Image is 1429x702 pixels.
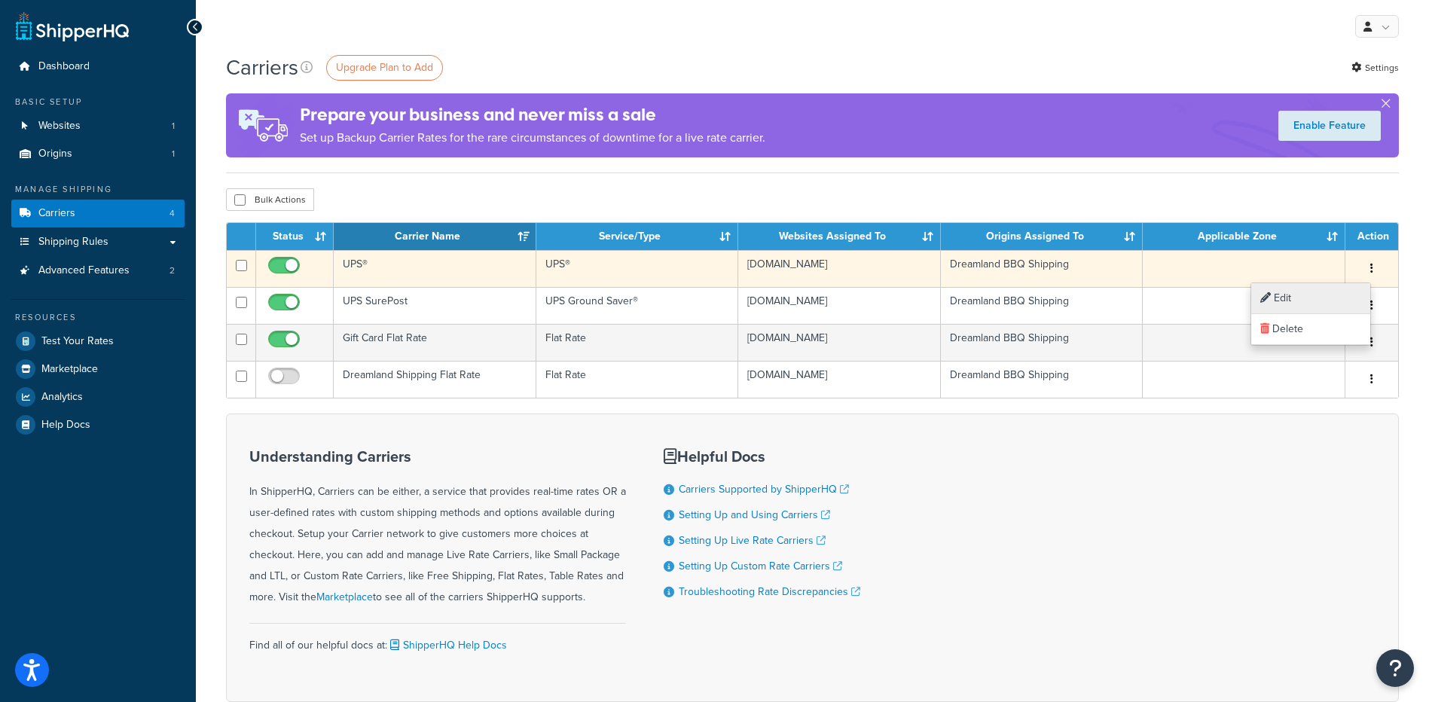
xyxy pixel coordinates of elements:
td: UPS Ground Saver® [536,287,739,324]
th: Websites Assigned To: activate to sort column ascending [738,223,941,250]
a: Troubleshooting Rate Discrepancies [679,584,860,600]
a: Test Your Rates [11,328,185,355]
li: Carriers [11,200,185,227]
a: Upgrade Plan to Add [326,55,443,81]
td: UPS SurePost [334,287,536,324]
a: Setting Up Live Rate Carriers [679,533,826,548]
th: Origins Assigned To: activate to sort column ascending [941,223,1144,250]
span: Shipping Rules [38,236,108,249]
td: Dreamland BBQ Shipping [941,250,1144,287]
li: Origins [11,140,185,168]
span: Dashboard [38,60,90,73]
td: [DOMAIN_NAME] [738,324,941,361]
button: Bulk Actions [226,188,314,211]
th: Applicable Zone: activate to sort column ascending [1143,223,1345,250]
td: Gift Card Flat Rate [334,324,536,361]
td: UPS® [334,250,536,287]
td: [DOMAIN_NAME] [738,250,941,287]
div: Resources [11,311,185,324]
td: [DOMAIN_NAME] [738,361,941,398]
a: Dashboard [11,53,185,81]
td: Flat Rate [536,324,739,361]
span: Marketplace [41,363,98,376]
a: Edit [1251,283,1370,314]
a: Advanced Features 2 [11,257,185,285]
span: Help Docs [41,419,90,432]
a: Websites 1 [11,112,185,140]
span: Analytics [41,391,83,404]
th: Action [1345,223,1398,250]
a: Settings [1351,57,1399,78]
a: Help Docs [11,411,185,438]
p: Set up Backup Carrier Rates for the rare circumstances of downtime for a live rate carrier. [300,127,765,148]
h3: Understanding Carriers [249,448,626,465]
a: Setting Up Custom Rate Carriers [679,558,842,574]
td: Dreamland Shipping Flat Rate [334,361,536,398]
a: Origins 1 [11,140,185,168]
a: Carriers Supported by ShipperHQ [679,481,849,497]
td: [DOMAIN_NAME] [738,287,941,324]
img: ad-rules-rateshop-fe6ec290ccb7230408bd80ed9643f0289d75e0ffd9eb532fc0e269fcd187b520.png [226,93,300,157]
span: 2 [169,264,175,277]
a: ShipperHQ Home [16,11,129,41]
a: Marketplace [316,589,373,605]
span: Origins [38,148,72,160]
a: Enable Feature [1278,111,1381,141]
span: Websites [38,120,81,133]
td: Dreamland BBQ Shipping [941,361,1144,398]
div: Find all of our helpful docs at: [249,623,626,656]
span: 4 [169,207,175,220]
td: Flat Rate [536,361,739,398]
h4: Prepare your business and never miss a sale [300,102,765,127]
li: Advanced Features [11,257,185,285]
td: Dreamland BBQ Shipping [941,324,1144,361]
span: Test Your Rates [41,335,114,348]
h1: Carriers [226,53,298,82]
a: Carriers 4 [11,200,185,227]
th: Service/Type: activate to sort column ascending [536,223,739,250]
td: UPS® [536,250,739,287]
a: Marketplace [11,356,185,383]
th: Carrier Name: activate to sort column ascending [334,223,536,250]
span: Carriers [38,207,75,220]
div: Manage Shipping [11,183,185,196]
span: 1 [172,120,175,133]
h3: Helpful Docs [664,448,860,465]
a: Setting Up and Using Carriers [679,507,830,523]
div: Basic Setup [11,96,185,108]
td: Dreamland BBQ Shipping [941,287,1144,324]
a: ShipperHQ Help Docs [387,637,507,653]
span: 1 [172,148,175,160]
a: Shipping Rules [11,228,185,256]
span: Upgrade Plan to Add [336,60,433,75]
span: Advanced Features [38,264,130,277]
a: Delete [1251,314,1370,345]
th: Status: activate to sort column ascending [256,223,334,250]
div: In ShipperHQ, Carriers can be either, a service that provides real-time rates OR a user-defined r... [249,448,626,608]
li: Websites [11,112,185,140]
a: Analytics [11,383,185,411]
button: Open Resource Center [1376,649,1414,687]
